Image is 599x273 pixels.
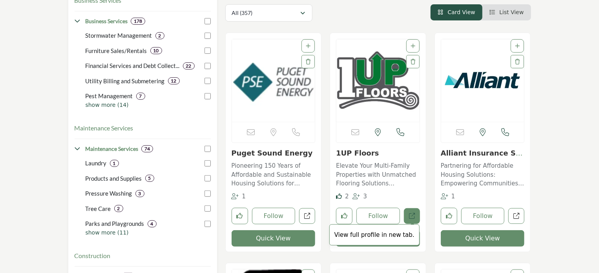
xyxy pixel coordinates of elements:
[85,17,128,25] h4: Business Services: Solutions to enhance operations, streamline processes, and support financial a...
[336,193,342,199] i: Likes
[205,160,211,167] input: Select Laundry checkbox
[153,48,159,53] b: 10
[205,175,211,181] input: Select Products and Supplies checkbox
[334,231,415,240] p: View full profile in new tab.
[441,161,525,188] p: Partnering for Affordable Housing Solutions: Empowering Communities Nationwide This innovative fi...
[110,160,119,167] div: 1 Results For Laundry
[86,159,107,168] p: Laundry
[232,9,253,17] p: All (357)
[139,93,142,99] b: 7
[86,229,211,237] p: show more (11)
[186,63,192,69] b: 22
[353,192,367,201] div: Followers
[441,159,525,188] a: Partnering for Affordable Housing Solutions: Empowering Communities Nationwide This innovative fi...
[86,101,211,109] p: show more (14)
[232,149,313,157] a: Puget Sound Energy
[441,149,523,166] a: Alliant Insurance Se...
[171,78,177,84] b: 12
[441,149,525,158] h3: Alliant Insurance Services
[205,221,211,227] input: Select Parks and Playgrounds checkbox
[86,174,142,183] p: Products and Supplies: Supplies and products for property management and maintenance.
[232,208,248,224] button: Like listing
[225,4,312,22] button: All (357)
[205,146,211,152] input: Select Maintenance Services checkbox
[461,208,505,224] button: Follow
[306,43,310,49] a: Add To List
[515,43,520,49] a: Add To List
[205,18,211,24] input: Select Business Services checkbox
[141,145,153,152] div: 74 Results For Maintenance Services
[205,33,211,39] input: Select Stormwater Management checkbox
[489,9,524,15] a: View List
[86,189,132,198] p: Pressure Washing: High-pressure washing services for outdoor surfaces.
[242,193,246,200] span: 1
[232,192,246,201] div: Followers
[75,123,133,133] button: Maintenance Services
[441,39,524,122] img: Alliant Insurance Services
[183,62,195,70] div: 22 Results For Financial Services and Debt Collection
[232,39,315,122] img: Puget Sound Energy
[431,4,482,20] li: Card View
[150,47,162,54] div: 10 Results For Furniture Sales/Rentals
[131,18,145,25] div: 178 Results For Business Services
[205,205,211,212] input: Select Tree Care checkbox
[159,33,161,38] b: 2
[336,159,420,188] a: Elevate Your Multi-Family Properties with Unmatched Flooring Solutions Specializing in the afford...
[136,93,145,100] div: 7 Results For Pest Management
[482,4,531,20] li: List View
[205,93,211,99] input: Select Pest Management checkbox
[113,161,116,166] b: 1
[155,32,164,39] div: 2 Results For Stormwater Management
[451,193,455,200] span: 1
[144,146,150,152] b: 74
[232,230,316,247] button: Quick View
[148,220,157,227] div: 4 Results For Parks and Playgrounds
[345,193,349,200] span: 2
[85,145,138,153] h4: Maintenance Services: Services focused on property upkeep, ensuring safety, cleanliness, and long...
[134,18,142,24] b: 178
[508,208,524,224] a: Open alliant-insurance-services in new tab
[86,219,144,228] p: Parks and Playgrounds: Design and maintenance of parks and playgrounds.
[336,39,420,122] a: Open Listing in new tab
[336,161,420,188] p: Elevate Your Multi-Family Properties with Unmatched Flooring Solutions Specializing in the afford...
[232,161,316,188] p: Pioneering 150 Years of Affordable and Sustainable Housing Solutions for [US_STATE] Communities T...
[117,206,120,211] b: 2
[499,9,524,15] span: List View
[441,192,455,201] div: Followers
[205,48,211,54] input: Select Furniture Sales/Rentals checkbox
[86,46,147,55] p: Furniture Sales/Rentals: Sales and rental solutions for furniture in residential or commercial pr...
[336,149,379,157] a: 1UP Floors
[232,149,316,158] h3: Puget Sound Energy
[86,77,165,86] p: Utility Billing and Submetering: Billing and metering systems for utilities in managed properties.
[441,39,524,122] a: Open Listing in new tab
[86,61,180,70] p: Financial Services and Debt Collection: Financial management services, including debt recovery so...
[75,251,111,260] button: Construction
[114,205,123,212] div: 2 Results For Tree Care
[252,208,296,224] button: Follow
[86,92,133,101] p: Pest Management: Comprehensive pest control services for properties.
[336,208,352,224] button: Like listing
[86,204,111,213] p: Tree Care: Professional tree care and maintenance services.
[139,191,141,196] b: 3
[299,208,315,224] a: Open puget-sound-energy1 in new tab
[168,77,180,84] div: 12 Results For Utility Billing and Submetering
[441,208,457,224] button: Like listing
[356,208,400,224] button: Follow
[145,175,154,182] div: 5 Results For Products and Supplies
[135,190,144,197] div: 3 Results For Pressure Washing
[447,9,475,15] span: Card View
[205,78,211,84] input: Select Utility Billing and Submetering checkbox
[205,191,211,197] input: Select Pressure Washing checkbox
[336,149,420,158] h3: 1UP Floors
[205,63,211,69] input: Select Financial Services and Debt Collection checkbox
[411,43,415,49] a: Add To List
[232,159,316,188] a: Pioneering 150 Years of Affordable and Sustainable Housing Solutions for [US_STATE] Communities T...
[232,39,315,122] a: Open Listing in new tab
[151,221,153,227] b: 4
[148,176,151,181] b: 5
[86,31,152,40] p: Stormwater Management: Management and planning of stormwater systems and compliance.
[438,9,475,15] a: View Card
[404,208,420,224] a: Open 1up-floors in new tab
